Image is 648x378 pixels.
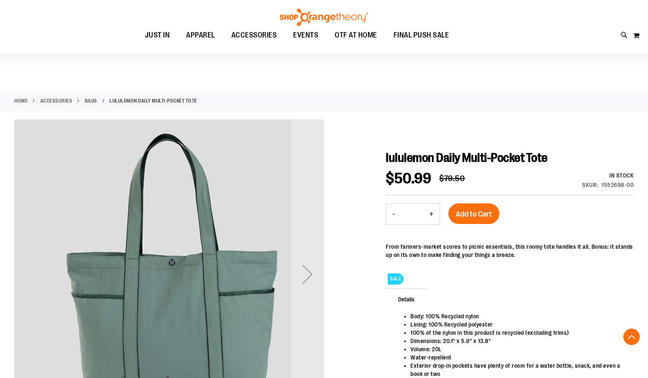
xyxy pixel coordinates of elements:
[439,174,465,183] span: $79.50
[410,345,625,353] li: Volume: 20L
[448,203,499,224] button: Add to Cart
[85,97,97,105] a: Bags
[601,181,634,189] div: 1552698-00
[410,362,625,378] li: Exterior drop-in pockets have plenty of room for a water bottle, snack, and even a book or two
[186,26,215,44] span: APPAREL
[279,9,369,26] img: Shop Orangetheory
[145,26,170,44] span: JUST IN
[110,97,197,105] strong: lululemon Daily Multi-Pocket Tote
[386,170,431,187] span: $50.99
[394,26,449,44] span: FINAL PUSH SALE
[582,171,634,180] div: Availability
[386,288,427,310] span: Details
[410,320,625,329] li: Lining: 100% Recycled polyester
[386,151,548,165] span: lululemon Daily Multi-Pocket Tote
[582,182,598,188] strong: SKU
[14,97,28,105] a: Home
[401,204,423,224] input: Product quantity
[231,26,277,44] span: ACCESSORIES
[388,273,403,285] span: SALE
[293,26,318,44] span: EVENTS
[623,329,640,345] button: Back To Top
[456,210,492,219] span: Add to Cart
[410,312,625,320] li: Body: 100% Recycled nylon
[386,204,401,224] button: Decrease product quantity
[609,172,634,179] span: In stock
[410,329,625,337] li: 100% of the nylon in this product is recycled (excluding trims)
[335,26,377,44] span: OTF AT HOME
[410,353,625,362] li: Water-repellent
[410,337,625,345] li: Dimensions: 20.1" x 5.9" x 13.8"
[40,97,72,105] a: ACCESSORIES
[423,204,440,224] button: Increase product quantity
[386,243,634,259] div: From farmers-market scores to picnic essentials, this roomy tote handles it all. Bonus: it stands...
